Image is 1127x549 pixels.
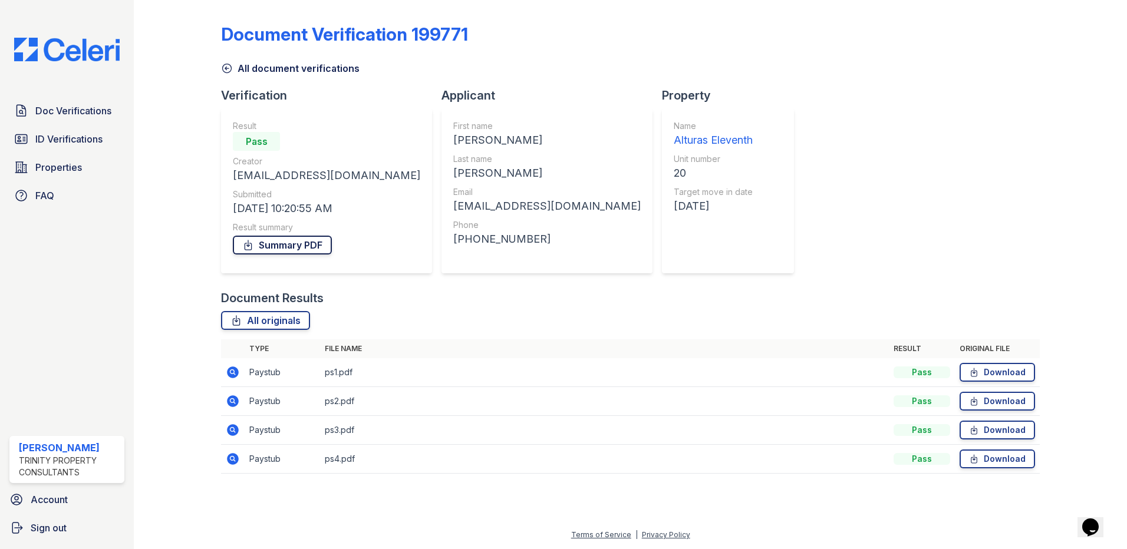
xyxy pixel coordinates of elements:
div: [PHONE_NUMBER] [453,231,641,247]
td: Paystub [245,387,320,416]
a: Download [960,392,1035,411]
a: Account [5,488,129,511]
div: Applicant [441,87,662,104]
th: Type [245,339,320,358]
div: [DATE] 10:20:55 AM [233,200,420,217]
iframe: chat widget [1077,502,1115,537]
div: Trinity Property Consultants [19,455,120,478]
a: Download [960,421,1035,439]
a: Name Alturas Eleventh [674,120,753,148]
td: ps4.pdf [320,445,889,474]
td: ps3.pdf [320,416,889,445]
span: Properties [35,160,82,174]
div: Pass [233,132,280,151]
div: Pass [894,395,950,407]
div: Unit number [674,153,753,165]
div: [PERSON_NAME] [19,441,120,455]
div: [DATE] [674,198,753,214]
span: Account [31,492,68,507]
a: All document verifications [221,61,360,75]
th: Original file [955,339,1040,358]
th: File name [320,339,889,358]
div: Submitted [233,188,420,200]
div: [PERSON_NAME] [453,165,641,181]
div: Last name [453,153,641,165]
a: Terms of Service [571,530,631,539]
div: Pass [894,453,950,465]
a: Download [960,363,1035,382]
td: Paystub [245,445,320,474]
td: ps1.pdf [320,358,889,387]
div: Result [233,120,420,132]
a: Privacy Policy [642,530,690,539]
div: Phone [453,219,641,231]
div: Result summary [233,221,420,233]
div: Target move in date [674,186,753,198]
td: ps2.pdf [320,387,889,416]
a: Sign out [5,516,129,540]
span: Doc Verifications [35,104,111,118]
div: [PERSON_NAME] [453,132,641,148]
td: Paystub [245,416,320,445]
div: 20 [674,165,753,181]
th: Result [889,339,955,358]
a: Summary PDF [233,236,332,254]
div: | [635,530,638,539]
img: CE_Logo_Blue-a8612792a0a2168367f1c8372b55b34899dd931a85d93a1a3d3e32e68fde9ad4.png [5,38,129,61]
div: [EMAIL_ADDRESS][DOMAIN_NAME] [453,198,641,214]
div: [EMAIL_ADDRESS][DOMAIN_NAME] [233,167,420,184]
a: All originals [221,311,310,330]
div: Pass [894,424,950,436]
div: Property [662,87,803,104]
td: Paystub [245,358,320,387]
div: Document Results [221,290,324,306]
div: Alturas Eleventh [674,132,753,148]
div: Creator [233,156,420,167]
span: FAQ [35,188,54,203]
a: Doc Verifications [9,99,124,123]
a: Download [960,449,1035,468]
span: Sign out [31,521,67,535]
span: ID Verifications [35,132,103,146]
a: Properties [9,156,124,179]
div: Name [674,120,753,132]
div: Pass [894,366,950,378]
div: Document Verification 199771 [221,24,468,45]
a: ID Verifications [9,127,124,151]
div: First name [453,120,641,132]
div: Verification [221,87,441,104]
div: Email [453,186,641,198]
a: FAQ [9,184,124,207]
